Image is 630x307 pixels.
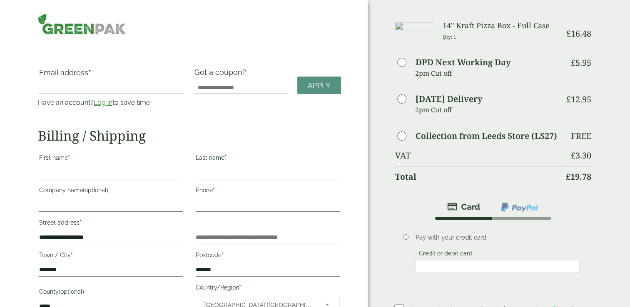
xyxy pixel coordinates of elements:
bdi: 16.48 [566,28,591,39]
abbr: required [80,219,82,226]
abbr: required [224,154,227,161]
bdi: 5.95 [571,57,591,68]
label: Got a coupon? [194,68,249,81]
th: Total [395,166,560,187]
abbr: required [88,68,91,77]
a: Apply [297,77,341,94]
th: VAT [395,146,560,166]
abbr: required [68,154,70,161]
label: Phone [196,184,340,198]
label: [DATE] Delivery [416,95,482,103]
label: First name [39,152,183,166]
span: (optional) [83,187,108,193]
label: Last name [196,152,340,166]
img: GreenPak Supplies [38,13,126,35]
a: Log in [94,99,112,106]
label: Postcode [196,249,340,263]
h3: 14" Kraft Pizza Box - Full Case [443,21,560,30]
h2: Billing / Shipping [38,128,341,144]
span: £ [571,150,575,161]
label: DPD Next Working Day [416,58,510,67]
p: 2pm Cut off [415,67,560,79]
label: Country/Region [196,282,340,296]
abbr: required [239,284,241,291]
label: Town / City [39,249,183,263]
bdi: 3.30 [571,150,591,161]
label: Collection from Leeds Store (LS27) [416,132,557,140]
span: £ [566,171,570,182]
label: Email address [39,69,183,81]
bdi: 19.78 [566,171,591,182]
abbr: required [222,252,224,258]
label: Company name [39,184,183,198]
bdi: 12.95 [566,94,591,105]
small: Qty: 1 [443,34,456,40]
span: £ [566,28,571,39]
span: Apply [308,81,331,90]
p: Have an account? to save time [38,98,184,108]
span: £ [566,94,571,105]
span: (optional) [59,288,84,295]
span: £ [571,57,575,68]
label: County [39,286,183,300]
label: Street address [39,217,183,231]
p: Free [571,131,591,141]
abbr: required [213,187,215,193]
abbr: required [71,252,73,258]
p: 2pm Cut off [415,104,560,116]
